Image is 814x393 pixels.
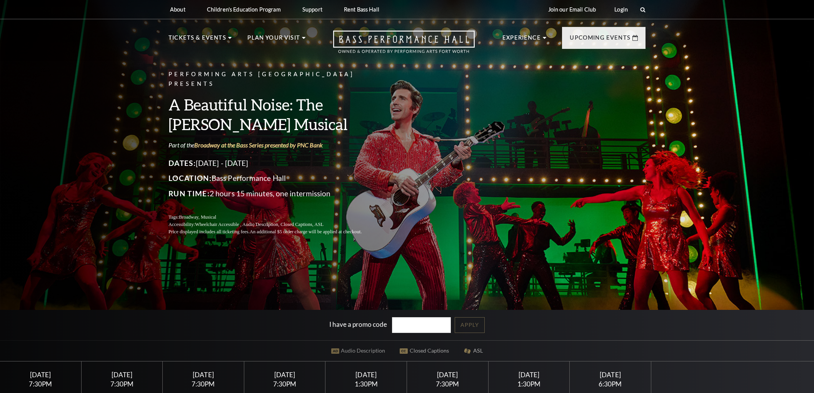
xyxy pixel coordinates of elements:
div: [DATE] [416,371,479,379]
div: 1:30PM [335,381,397,387]
p: Tickets & Events [168,33,226,47]
span: Broadway, Musical [179,214,216,220]
p: Support [302,6,322,13]
p: Bass Performance Hall [168,172,380,184]
span: Wheelchair Accessible , Audio Description, Closed Captions, ASL [195,222,324,227]
div: 7:30PM [254,381,316,387]
p: About [170,6,185,13]
div: 7:30PM [416,381,479,387]
div: [DATE] [579,371,642,379]
p: 2 hours 15 minutes, one intermission [168,187,380,200]
div: [DATE] [172,371,235,379]
p: Performing Arts [GEOGRAPHIC_DATA] Presents [168,70,380,89]
div: [DATE] [497,371,560,379]
div: [DATE] [335,371,397,379]
p: [DATE] - [DATE] [168,157,380,169]
div: 7:30PM [172,381,235,387]
span: Location: [168,174,212,182]
p: Rent Bass Hall [344,6,379,13]
div: [DATE] [90,371,153,379]
p: Experience [502,33,541,47]
span: Run Time: [168,189,210,198]
p: Children's Education Program [207,6,281,13]
div: 7:30PM [9,381,72,387]
p: Accessibility: [168,221,380,228]
div: 6:30PM [579,381,642,387]
span: An additional $5 order charge will be applied at checkout. [250,229,362,234]
p: Upcoming Events [570,33,631,47]
p: Plan Your Visit [247,33,300,47]
p: Part of the [168,141,380,149]
label: I have a promo code [329,320,387,328]
p: Price displayed includes all ticketing fees. [168,228,380,236]
div: 1:30PM [497,381,560,387]
div: 7:30PM [90,381,153,387]
a: Broadway at the Bass Series presented by PNC Bank [194,141,323,149]
h3: A Beautiful Noise: The [PERSON_NAME] Musical [168,95,380,134]
div: [DATE] [254,371,316,379]
div: [DATE] [9,371,72,379]
p: Tags: [168,214,380,221]
span: Dates: [168,159,196,167]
